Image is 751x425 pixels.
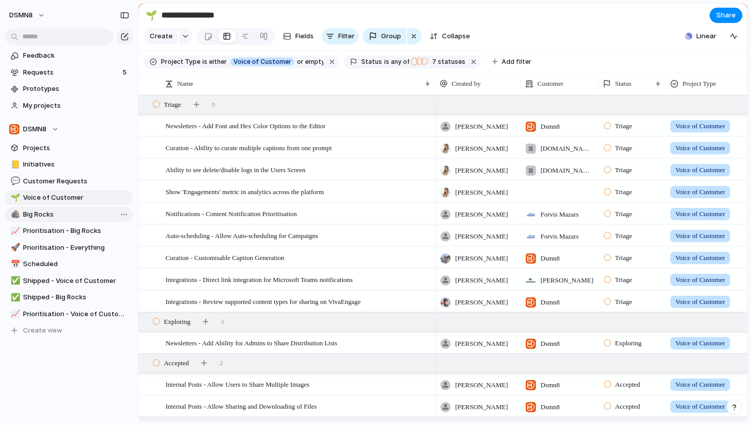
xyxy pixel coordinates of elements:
[683,79,716,89] span: Project Type
[541,122,560,132] span: Dsmn8
[615,209,632,219] span: Triage
[11,225,18,237] div: 📈
[23,67,120,78] span: Requests
[381,31,401,41] span: Group
[9,309,19,319] button: 📈
[23,124,46,134] span: DSMN8
[615,121,632,131] span: Triage
[11,208,18,220] div: 🪨
[541,253,560,264] span: Dsmn8
[146,8,157,22] div: 🌱
[11,242,18,253] div: 🚀
[23,209,129,220] span: Big Rocks
[123,67,129,78] span: 5
[5,290,133,305] a: ✅Shipped - Big Rocks
[166,163,306,175] span: Ability to see delete/disable logs in the Users Screen
[11,175,18,187] div: 💬
[541,380,560,390] span: Dsmn8
[541,297,560,308] span: Dsmn8
[455,297,508,308] span: [PERSON_NAME]
[455,275,508,286] span: [PERSON_NAME]
[429,58,438,65] span: 7
[9,226,19,236] button: 📈
[166,120,325,131] span: Newsletters - Add Font and Hex Color Options to the Editor
[5,65,133,80] a: Requests5
[9,176,19,186] button: 💬
[675,187,725,197] span: Voice of Customer
[716,10,736,20] span: Share
[696,31,716,41] span: Linear
[295,31,314,41] span: Fields
[615,79,631,89] span: Status
[5,98,133,113] a: My projects
[615,231,632,241] span: Triage
[9,209,19,220] button: 🪨
[220,358,223,368] span: 2
[202,57,207,66] span: is
[615,275,632,285] span: Triage
[23,309,129,319] span: Prioritisation - Voice of Customer
[23,101,129,111] span: My projects
[5,256,133,272] a: 📅Scheduled
[675,121,725,131] span: Voice of Customer
[363,28,406,44] button: Group
[23,51,129,61] span: Feedback
[11,258,18,270] div: 📅
[675,209,725,219] span: Voice of Customer
[5,7,51,23] button: DSMN8
[615,253,632,263] span: Triage
[5,174,133,189] a: 💬Customer Requests
[164,100,181,110] span: Triage
[9,10,33,20] span: DSMN8
[675,402,725,412] span: Voice of Customer
[455,209,508,220] span: [PERSON_NAME]
[11,292,18,303] div: ✅
[384,57,389,66] span: is
[455,231,508,242] span: [PERSON_NAME]
[455,144,508,154] span: [PERSON_NAME]
[615,402,640,412] span: Accepted
[455,380,508,390] span: [PERSON_NAME]
[5,240,133,255] a: 🚀Prioritisation - Everything
[5,207,133,222] a: 🪨Big Rocks
[279,28,318,44] button: Fields
[486,55,537,69] button: Add filter
[5,306,133,322] a: 📈Prioritisation - Voice of Customer
[5,273,133,289] a: ✅Shipped - Voice of Customer
[166,185,324,197] span: Show 'Engagements' metric in analytics across the platform
[615,143,632,153] span: Triage
[675,297,725,307] span: Voice of Customer
[675,275,725,285] span: Voice of Customer
[5,223,133,239] a: 📈Prioritisation - Big Rocks
[23,176,129,186] span: Customer Requests
[11,275,18,287] div: ✅
[23,226,129,236] span: Prioritisation - Big Rocks
[675,338,725,348] span: Voice of Customer
[675,380,725,390] span: Voice of Customer
[675,231,725,241] span: Voice of Customer
[541,339,560,349] span: Dsmn8
[23,259,129,269] span: Scheduled
[9,193,19,203] button: 🌱
[23,243,129,253] span: Prioritisation - Everything
[207,57,227,66] span: either
[389,57,409,66] span: any of
[23,84,129,94] span: Prototypes
[5,190,133,205] a: 🌱Voice of Customer
[426,28,474,44] button: Collapse
[615,187,632,197] span: Triage
[164,358,189,368] span: Accepted
[5,122,133,137] button: DSMN8
[144,28,178,44] button: Create
[382,56,411,67] button: isany of
[5,48,133,63] a: Feedback
[150,31,173,41] span: Create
